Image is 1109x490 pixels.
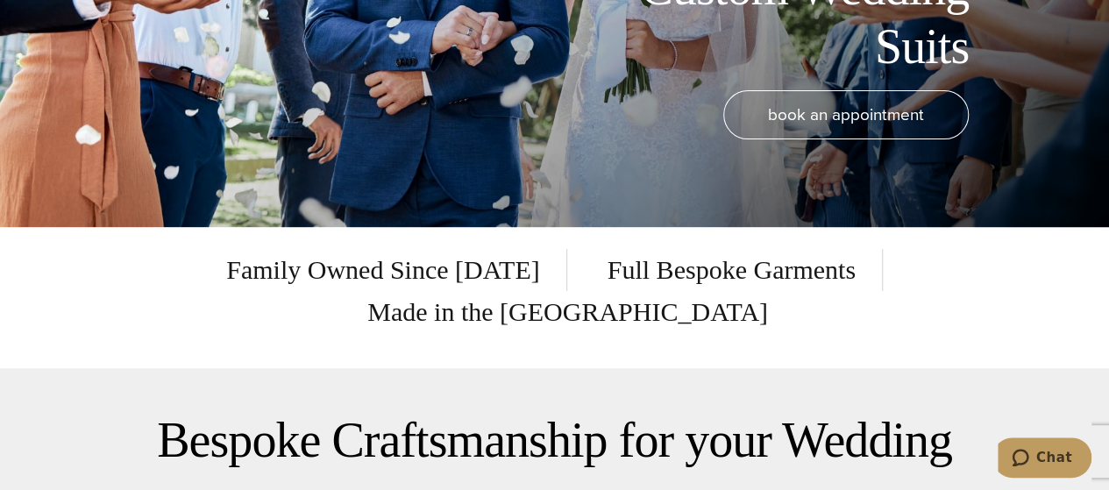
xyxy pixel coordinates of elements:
[35,411,1074,470] h2: Bespoke Craftsmanship for your Wedding
[581,249,883,291] span: Full Bespoke Garments
[768,102,924,127] span: book an appointment
[723,90,969,139] a: book an appointment
[226,249,566,291] span: Family Owned Since [DATE]
[341,291,768,333] span: Made in the [GEOGRAPHIC_DATA]
[998,437,1091,481] iframe: Opens a widget where you can chat to one of our agents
